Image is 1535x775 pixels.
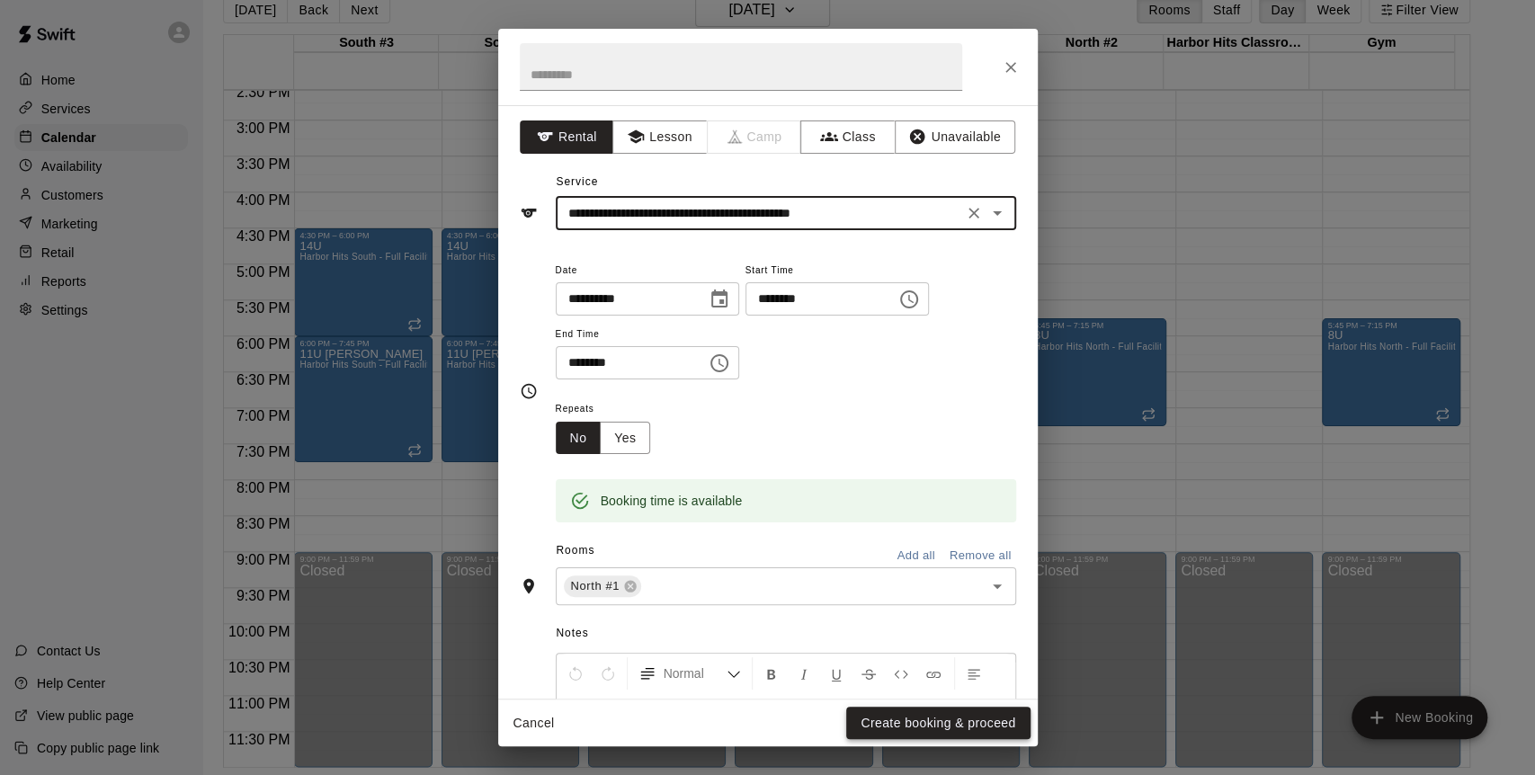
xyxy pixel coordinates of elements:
[701,281,737,317] button: Choose date, selected date is Sep 11, 2025
[745,259,929,283] span: Start Time
[985,574,1010,599] button: Open
[891,281,927,317] button: Choose time, selected time is 7:30 PM
[600,422,650,455] button: Yes
[593,690,623,722] button: Right Align
[601,485,743,517] div: Booking time is available
[888,542,945,570] button: Add all
[556,175,598,188] span: Service
[505,707,563,740] button: Cancel
[560,657,591,690] button: Undo
[520,382,538,400] svg: Timing
[895,120,1015,154] button: Unavailable
[821,657,852,690] button: Format Underline
[800,120,895,154] button: Class
[625,690,656,722] button: Justify Align
[520,204,538,222] svg: Service
[520,120,614,154] button: Rental
[945,542,1016,570] button: Remove all
[886,657,916,690] button: Insert Code
[756,657,787,690] button: Format Bold
[664,664,727,682] span: Normal
[995,51,1027,84] button: Close
[961,200,986,226] button: Clear
[846,707,1030,740] button: Create booking & proceed
[556,422,651,455] div: outlined button group
[918,657,949,690] button: Insert Link
[564,577,627,595] span: North #1
[593,657,623,690] button: Redo
[556,619,1015,648] span: Notes
[564,575,641,597] div: North #1
[959,657,989,690] button: Left Align
[985,200,1010,226] button: Open
[789,657,819,690] button: Format Italics
[701,345,737,381] button: Choose time, selected time is 9:00 PM
[708,120,802,154] span: Camps can only be created in the Services page
[520,577,538,595] svg: Rooms
[560,690,591,722] button: Center Align
[556,422,602,455] button: No
[556,259,739,283] span: Date
[556,397,665,422] span: Repeats
[556,544,594,557] span: Rooms
[556,323,739,347] span: End Time
[853,657,884,690] button: Format Strikethrough
[631,657,748,690] button: Formatting Options
[612,120,707,154] button: Lesson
